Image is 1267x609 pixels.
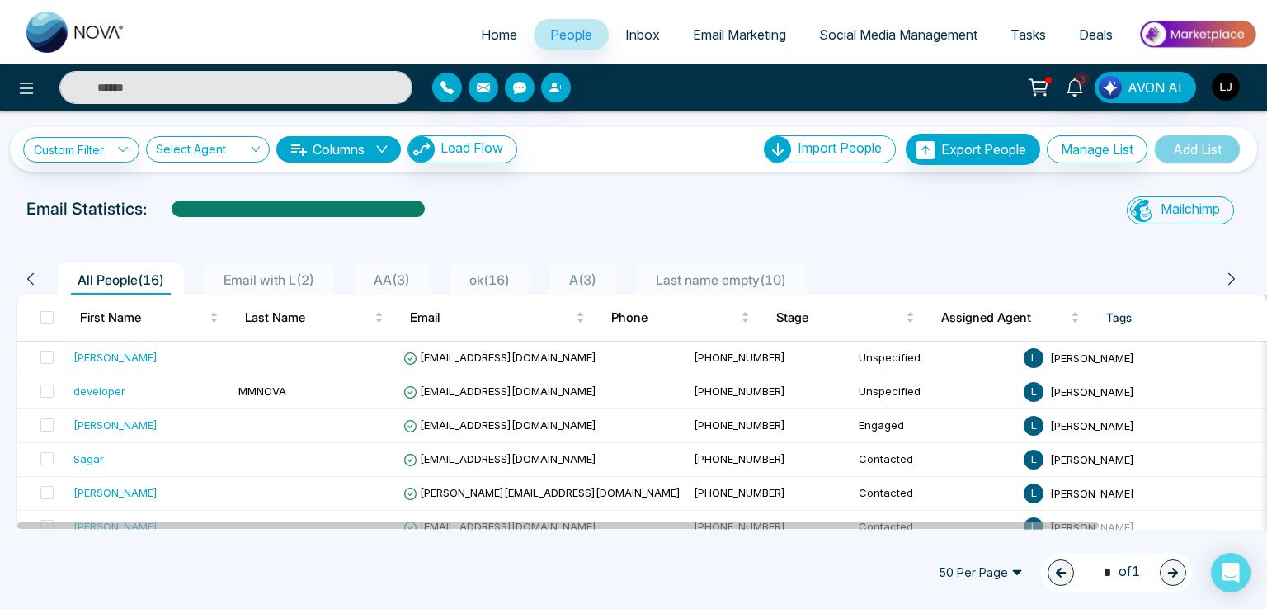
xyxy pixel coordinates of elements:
[625,26,660,43] span: Inbox
[694,418,785,432] span: [PHONE_NUMBER]
[1047,135,1147,163] button: Manage List
[928,295,1093,341] th: Assigned Agent
[375,143,389,156] span: down
[403,351,596,364] span: [EMAIL_ADDRESS][DOMAIN_NAME]
[1024,517,1043,537] span: L
[73,349,158,366] div: [PERSON_NAME]
[1212,73,1240,101] img: User Avatar
[694,351,785,364] span: [PHONE_NUMBER]
[1010,26,1046,43] span: Tasks
[1075,72,1090,87] span: 3
[1137,16,1257,53] img: Market-place.gif
[819,26,977,43] span: Social Media Management
[67,295,232,341] th: First Name
[481,26,517,43] span: Home
[1050,351,1134,364] span: [PERSON_NAME]
[440,139,503,156] span: Lead Flow
[550,26,592,43] span: People
[403,520,596,533] span: [EMAIL_ADDRESS][DOMAIN_NAME]
[763,295,928,341] th: Stage
[238,385,286,398] span: MMNOVA
[464,19,534,50] a: Home
[852,443,1017,477] td: Contacted
[776,308,902,328] span: Stage
[534,19,609,50] a: People
[1024,484,1043,503] span: L
[852,342,1017,375] td: Unspecified
[73,417,158,433] div: [PERSON_NAME]
[1024,382,1043,402] span: L
[73,451,104,467] div: Sagar
[852,375,1017,409] td: Unspecified
[1079,26,1113,43] span: Deals
[407,135,517,163] button: Lead Flow
[693,26,786,43] span: Email Marketing
[1211,553,1251,592] div: Open Intercom Messenger
[1062,19,1129,50] a: Deals
[26,12,125,53] img: Nova CRM Logo
[906,134,1040,165] button: Export People
[408,136,435,163] img: Lead Flow
[694,520,785,533] span: [PHONE_NUMBER]
[1050,520,1134,533] span: [PERSON_NAME]
[401,135,517,163] a: Lead FlowLead Flow
[71,271,171,288] span: All People ( 16 )
[1050,452,1134,465] span: [PERSON_NAME]
[941,308,1067,328] span: Assigned Agent
[26,196,147,221] p: Email Statistics:
[217,271,321,288] span: Email with L ( 2 )
[403,418,596,432] span: [EMAIL_ADDRESS][DOMAIN_NAME]
[73,383,125,399] div: developer
[1050,486,1134,499] span: [PERSON_NAME]
[403,486,681,499] span: [PERSON_NAME][EMAIL_ADDRESS][DOMAIN_NAME]
[798,139,882,156] span: Import People
[852,511,1017,545] td: Contacted
[73,518,158,535] div: [PERSON_NAME]
[80,308,206,328] span: First Name
[941,141,1026,158] span: Export People
[994,19,1062,50] a: Tasks
[410,308,572,328] span: Email
[245,308,371,328] span: Last Name
[649,271,793,288] span: Last name empty ( 10 )
[397,295,598,341] th: Email
[23,137,139,163] a: Custom Filter
[927,559,1034,586] span: 50 Per Page
[232,295,397,341] th: Last Name
[609,19,676,50] a: Inbox
[367,271,417,288] span: AA ( 3 )
[1055,72,1095,101] a: 3
[1099,76,1122,99] img: Lead Flow
[1095,72,1196,103] button: AVON AI
[1024,450,1043,470] span: L
[1094,561,1140,583] span: of 1
[1050,418,1134,432] span: [PERSON_NAME]
[1024,348,1043,368] span: L
[803,19,994,50] a: Social Media Management
[1024,416,1043,436] span: L
[1050,385,1134,398] span: [PERSON_NAME]
[694,385,785,398] span: [PHONE_NUMBER]
[694,452,785,465] span: [PHONE_NUMBER]
[694,486,785,499] span: [PHONE_NUMBER]
[403,452,596,465] span: [EMAIL_ADDRESS][DOMAIN_NAME]
[598,295,763,341] th: Phone
[1161,201,1220,217] span: Mailchimp
[563,271,603,288] span: A ( 3 )
[463,271,516,288] span: ok ( 16 )
[852,477,1017,511] td: Contacted
[403,385,596,398] span: [EMAIL_ADDRESS][DOMAIN_NAME]
[73,484,158,501] div: [PERSON_NAME]
[276,136,401,163] button: Columnsdown
[1128,78,1182,97] span: AVON AI
[852,409,1017,443] td: Engaged
[676,19,803,50] a: Email Marketing
[611,308,737,328] span: Phone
